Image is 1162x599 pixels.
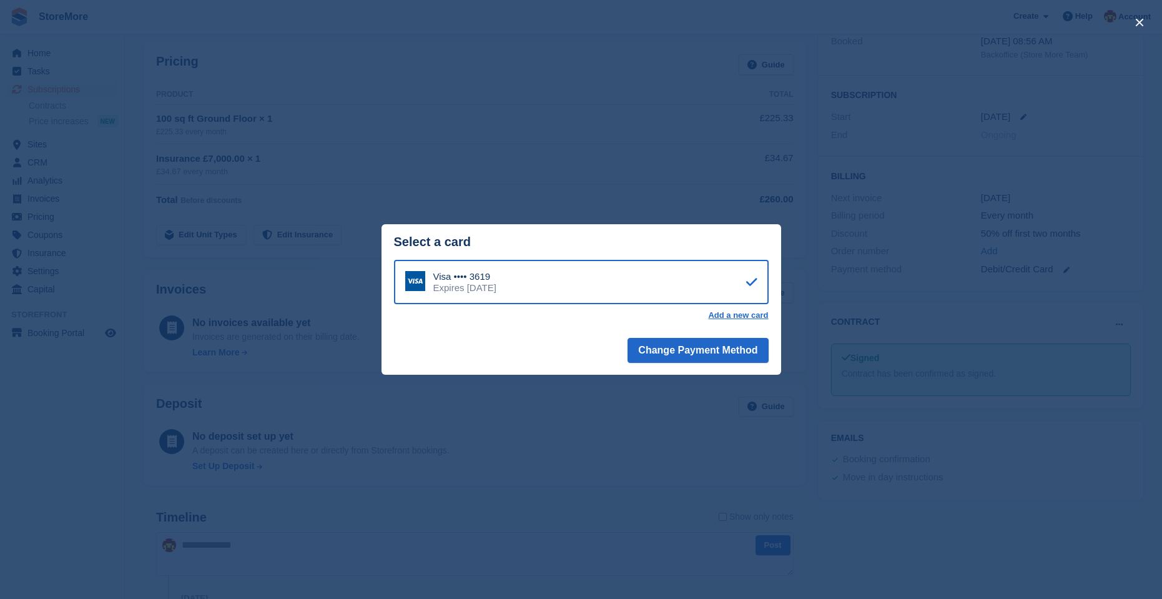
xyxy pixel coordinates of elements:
button: close [1130,12,1150,32]
a: Add a new card [708,310,768,320]
div: Visa •••• 3619 [433,271,496,282]
div: Expires [DATE] [433,282,496,294]
button: Change Payment Method [628,338,768,363]
img: Visa Logo [405,271,425,291]
div: Select a card [394,235,769,249]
